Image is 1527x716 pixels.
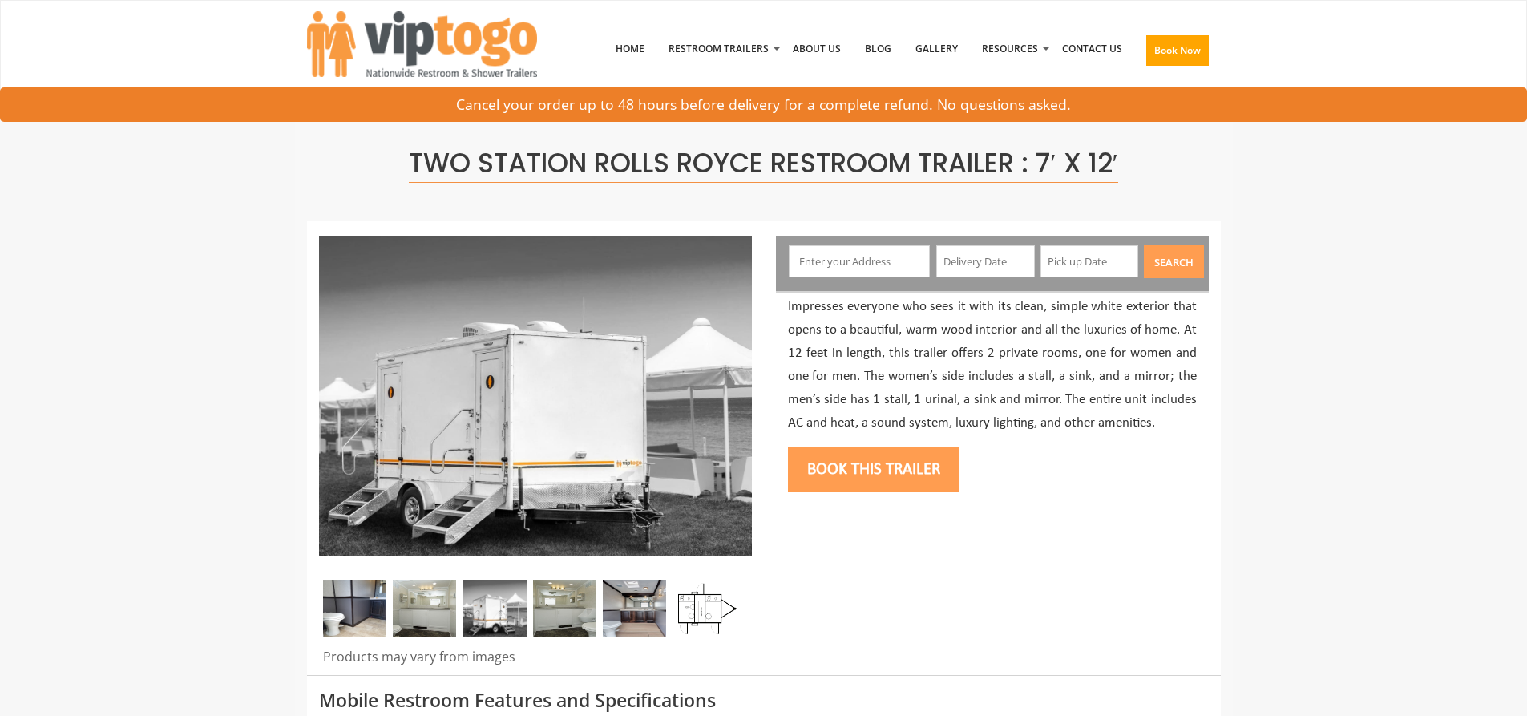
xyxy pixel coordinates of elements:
[936,245,1035,277] input: Delivery Date
[323,580,386,637] img: A close view of inside of a station with a stall, mirror and cabinets
[533,580,596,637] img: Gel 2 station 03
[970,7,1050,91] a: Resources
[781,7,853,91] a: About Us
[903,7,970,91] a: Gallery
[1050,7,1134,91] a: Contact Us
[1144,245,1204,278] button: Search
[1134,7,1221,100] a: Book Now
[409,144,1117,183] span: Two Station Rolls Royce Restroom Trailer : 7′ x 12′
[656,7,781,91] a: Restroom Trailers
[603,580,666,637] img: A close view of inside of a station with a stall, mirror and cabinets
[788,296,1197,435] p: Impresses everyone who sees it with its clean, simple white exterior that opens to a beautiful, w...
[463,580,527,637] img: A mini restroom trailer with two separate stations and separate doors for males and females
[673,580,737,637] img: Floor Plan of 2 station restroom with sink and toilet
[853,7,903,91] a: Blog
[393,580,456,637] img: Gel 2 station 02
[1146,35,1209,66] button: Book Now
[788,447,959,492] button: Book this trailer
[319,236,752,556] img: Side view of two station restroom trailer with separate doors for males and females
[604,7,656,91] a: Home
[307,11,537,77] img: VIPTOGO
[1040,245,1139,277] input: Pick up Date
[319,690,1209,710] h3: Mobile Restroom Features and Specifications
[319,648,752,675] div: Products may vary from images
[789,245,930,277] input: Enter your Address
